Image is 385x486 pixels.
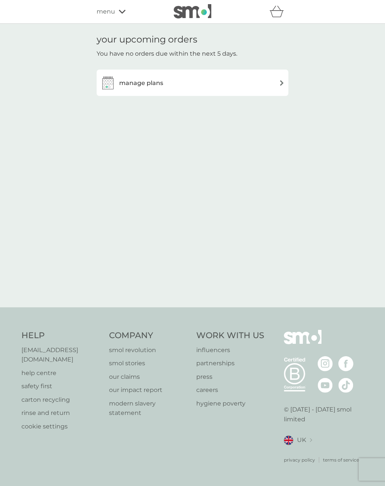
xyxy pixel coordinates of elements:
[196,399,264,409] a: hygiene poverty
[196,330,264,342] h4: Work With Us
[196,385,264,395] a: careers
[284,405,364,424] p: © [DATE] - [DATE] smol limited
[21,345,102,364] a: [EMAIL_ADDRESS][DOMAIN_NAME]
[21,368,102,378] a: help centre
[109,399,189,418] a: modern slavery statement
[109,345,189,355] a: smol revolution
[318,378,333,393] img: visit the smol Youtube page
[338,356,353,371] img: visit the smol Facebook page
[284,330,321,355] img: smol
[318,356,333,371] img: visit the smol Instagram page
[338,378,353,393] img: visit the smol Tiktok page
[109,330,189,342] h4: Company
[196,345,264,355] a: influencers
[97,49,237,59] p: You have no orders due within the next 5 days.
[21,330,102,342] h4: Help
[109,358,189,368] a: smol stories
[119,78,163,88] h3: manage plans
[323,456,359,463] a: terms of service
[97,7,115,17] span: menu
[297,435,306,445] span: UK
[310,438,312,442] img: select a new location
[284,436,293,445] img: UK flag
[196,358,264,368] a: partnerships
[109,385,189,395] a: our impact report
[21,422,102,431] a: cookie settings
[174,4,211,18] img: smol
[97,34,197,45] h1: your upcoming orders
[270,4,288,19] div: basket
[284,456,315,463] a: privacy policy
[109,372,189,382] a: our claims
[21,381,102,391] a: safety first
[21,408,102,418] a: rinse and return
[279,80,285,86] img: arrow right
[196,372,264,382] a: press
[21,395,102,405] a: carton recycling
